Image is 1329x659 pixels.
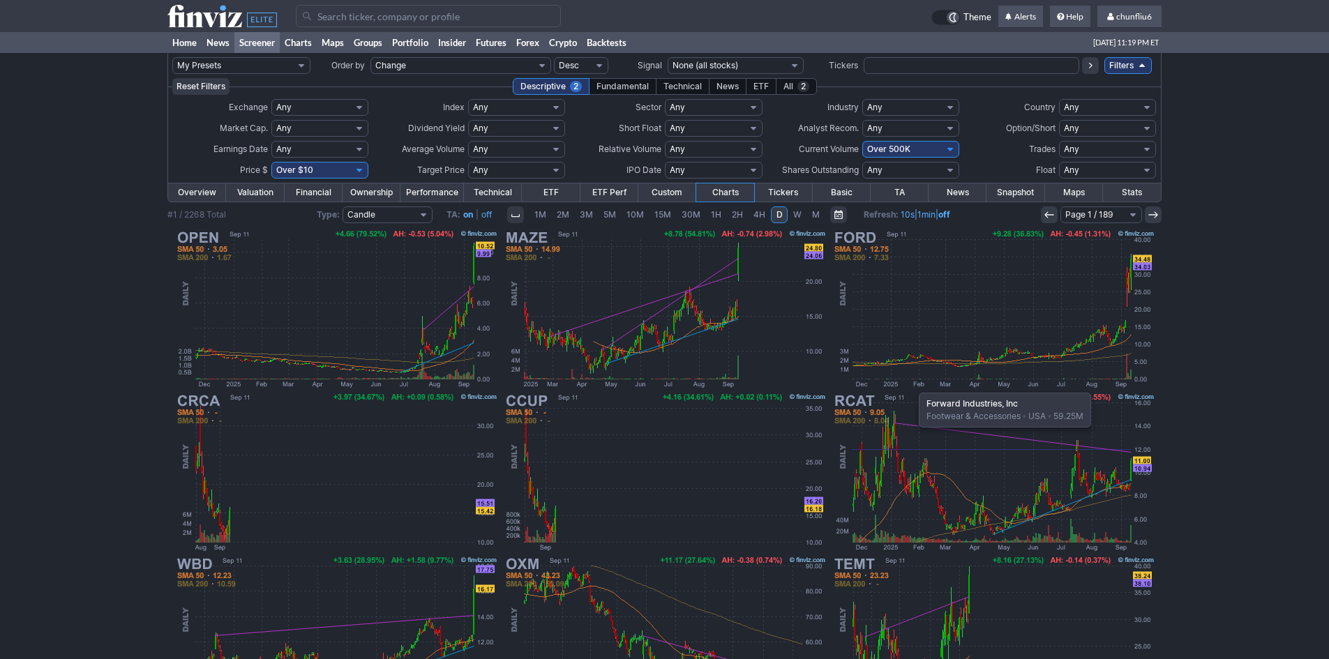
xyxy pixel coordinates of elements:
span: | [476,209,479,220]
a: News [202,32,234,53]
div: Technical [656,78,709,95]
div: #1 / 2268 Total [167,208,226,222]
a: 2H [727,206,748,223]
a: Forex [511,32,544,53]
a: Groups [349,32,387,53]
img: FORD - Forward Industries, Inc - Stock Price Chart [830,227,1157,391]
span: • [1021,411,1028,421]
a: News [929,183,986,202]
a: Custom [638,183,696,202]
div: News [709,78,746,95]
a: Home [167,32,202,53]
a: ETF [522,183,580,202]
span: Current Volume [799,144,859,154]
div: ETF [746,78,776,95]
span: 15M [654,209,671,220]
a: off [481,209,492,220]
button: Reset Filters [172,78,230,95]
a: Maps [1045,183,1103,202]
a: Backtests [582,32,631,53]
a: Maps [317,32,349,53]
span: D [776,209,783,220]
span: Order by [331,60,365,70]
a: 10s [901,209,915,220]
span: Signal [638,60,662,70]
a: Basic [813,183,871,202]
a: Crypto [544,32,582,53]
span: Market Cap. [220,123,268,133]
a: 1min [917,209,936,220]
span: Float [1036,165,1056,175]
span: 10M [626,209,644,220]
span: Dividend Yield [408,123,465,133]
span: W [793,209,802,220]
img: OPEN - Opendoor Technologies Inc - Stock Price Chart [173,227,500,391]
a: 2M [552,206,574,223]
div: Footwear & Accessories USA 59.25M [919,393,1091,427]
span: Trades [1029,144,1056,154]
a: Performance [400,183,464,202]
span: Exchange [229,102,268,112]
a: D [771,206,788,223]
a: Screener [234,32,280,53]
span: 2H [732,209,743,220]
img: CRCA - ProShares Ultra CRCL - Stock Price Chart [173,391,500,554]
a: 3M [575,206,598,223]
span: • [1046,411,1053,421]
span: Price $ [240,165,268,175]
b: on [463,209,473,220]
a: W [788,206,806,223]
span: Industry [827,102,859,112]
a: Charts [280,32,317,53]
a: Help [1050,6,1090,28]
a: 1M [530,206,551,223]
div: Fundamental [589,78,656,95]
a: Financial [285,183,343,202]
span: [DATE] 11:19 PM ET [1093,32,1159,53]
a: 4H [749,206,770,223]
span: Relative Volume [599,144,661,154]
a: TA [871,183,929,202]
a: Portfolio [387,32,433,53]
a: Technical [464,183,522,202]
span: 30M [682,209,700,220]
a: Filters [1104,57,1152,74]
input: Search [296,5,561,27]
img: CCUP - T-REX 2X Long CRCL Daily Target ETF - Stock Price Chart [502,391,828,554]
a: 15M [650,206,676,223]
span: Analyst Recom. [798,123,859,133]
a: Tickers [754,183,812,202]
a: Alerts [998,6,1043,28]
a: chunfliu6 [1097,6,1162,28]
a: Insider [433,32,471,53]
img: MAZE - Maze Therapeutics Inc - Stock Price Chart [502,227,828,391]
span: 1M [534,209,546,220]
span: 4H [753,209,765,220]
a: ETF Perf [580,183,638,202]
b: Refresh: [864,209,899,220]
span: | | [864,208,950,222]
a: Futures [471,32,511,53]
img: RCAT - Red Cat Holdings Inc - Stock Price Chart [830,391,1157,554]
a: Theme [931,10,991,25]
div: All [776,78,817,95]
b: Type: [317,209,340,220]
span: M [812,209,820,220]
span: Average Volume [402,144,465,154]
a: Overview [168,183,226,202]
button: Range [830,206,847,223]
a: Stats [1103,183,1161,202]
span: Short Float [619,123,661,133]
a: Charts [696,183,754,202]
div: Descriptive [513,78,590,95]
a: Snapshot [986,183,1044,202]
a: 10M [622,206,649,223]
span: 2 [797,81,809,92]
span: Index [443,102,465,112]
a: 1H [706,206,726,223]
a: 5M [599,206,621,223]
span: Option/Short [1006,123,1056,133]
button: Interval [507,206,524,223]
span: Tickers [829,60,858,70]
span: Shares Outstanding [782,165,859,175]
